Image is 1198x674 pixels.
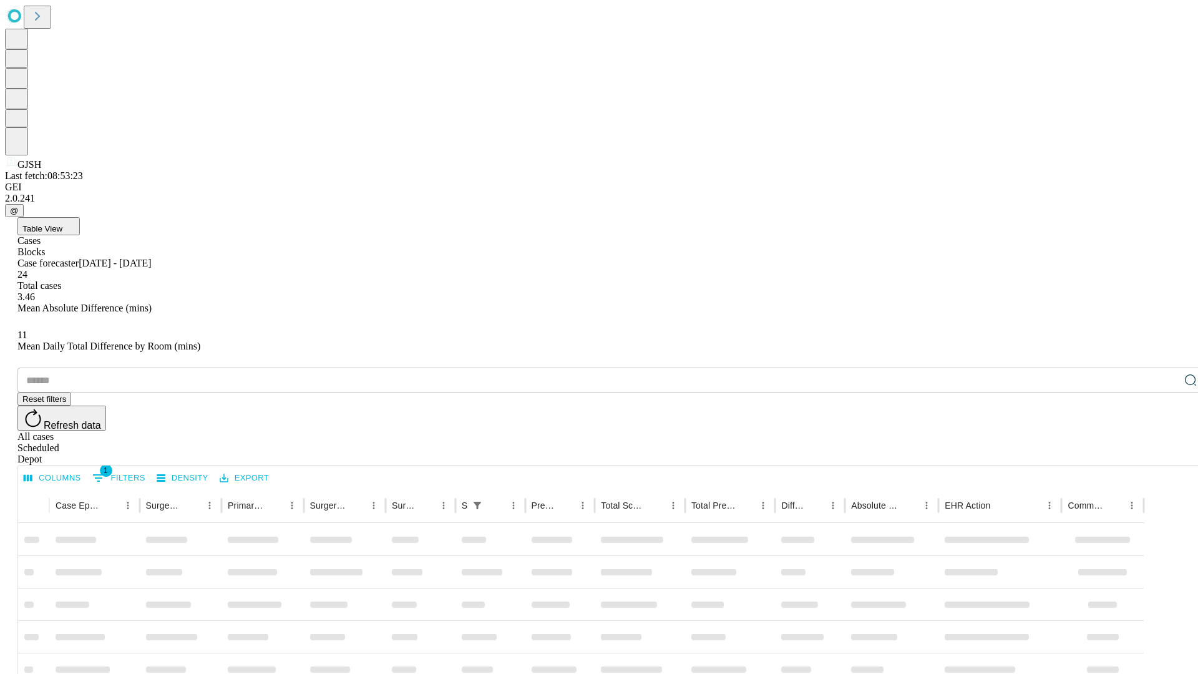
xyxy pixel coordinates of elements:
div: Surgery Name [310,501,346,510]
span: Total cases [17,280,61,291]
div: GEI [5,182,1193,193]
button: Sort [266,497,283,514]
button: Sort [487,497,505,514]
div: Difference [781,501,806,510]
button: Menu [1041,497,1058,514]
button: Reset filters [17,393,71,406]
span: 24 [17,269,27,280]
div: Total Scheduled Duration [601,501,646,510]
div: Total Predicted Duration [691,501,736,510]
span: [DATE] - [DATE] [79,258,151,268]
button: Sort [557,497,574,514]
span: Refresh data [44,420,101,431]
div: Comments [1068,501,1104,510]
span: 11 [17,330,27,340]
button: Sort [183,497,201,514]
div: 2.0.241 [5,193,1193,204]
button: Sort [900,497,918,514]
div: Surgery Date [392,501,416,510]
div: 1 active filter [469,497,486,514]
div: Predicted In Room Duration [532,501,556,510]
button: Show filters [89,468,149,488]
span: Mean Absolute Difference (mins) [17,303,152,313]
div: Surgeon Name [146,501,182,510]
span: Reset filters [22,394,66,404]
div: EHR Action [945,501,990,510]
span: 3.46 [17,291,35,302]
button: Sort [417,497,435,514]
button: Menu [119,497,137,514]
button: Menu [824,497,842,514]
div: Case Epic Id [56,501,100,510]
div: Primary Service [228,501,264,510]
button: Menu [574,497,592,514]
span: Mean Daily Total Difference by Room (mins) [17,341,200,351]
span: Table View [22,224,62,233]
button: Sort [647,497,665,514]
span: @ [10,206,19,215]
button: Sort [102,497,119,514]
button: Table View [17,217,80,235]
button: Sort [807,497,824,514]
button: Sort [348,497,365,514]
span: GJSH [17,159,41,170]
button: Menu [665,497,682,514]
button: Menu [201,497,218,514]
button: Sort [1106,497,1123,514]
button: Menu [918,497,935,514]
span: 1 [100,464,112,477]
button: Menu [283,497,301,514]
button: Menu [505,497,522,514]
button: Select columns [21,469,84,488]
span: Last fetch: 08:53:23 [5,170,83,181]
div: Scheduled In Room Duration [462,501,467,510]
button: Refresh data [17,406,106,431]
button: Sort [991,497,1009,514]
span: Case forecaster [17,258,79,268]
button: Menu [754,497,772,514]
button: Menu [1123,497,1141,514]
button: Menu [365,497,382,514]
button: Sort [737,497,754,514]
div: Absolute Difference [851,501,899,510]
button: Menu [435,497,452,514]
button: Density [153,469,212,488]
button: @ [5,204,24,217]
button: Export [217,469,272,488]
button: Show filters [469,497,486,514]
